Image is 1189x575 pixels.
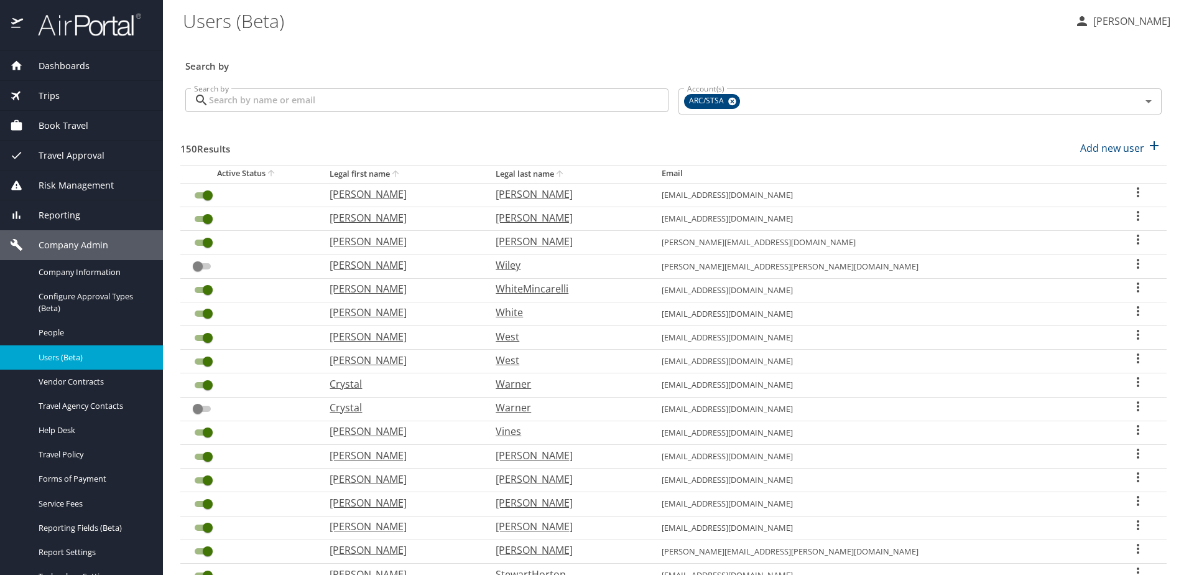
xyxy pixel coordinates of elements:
button: sort [554,169,567,180]
span: Forms of Payment [39,473,148,485]
input: Search by name or email [209,88,669,112]
td: [EMAIL_ADDRESS][DOMAIN_NAME] [652,183,1110,207]
p: Wiley [496,258,637,273]
p: [PERSON_NAME] [330,519,471,534]
p: [PERSON_NAME] [496,472,637,487]
span: Users (Beta) [39,352,148,363]
span: Travel Policy [39,449,148,460]
th: Legal last name [486,165,652,183]
p: [PERSON_NAME] [496,234,637,249]
p: Crystal [330,400,471,415]
th: Email [652,165,1110,183]
span: Book Travel [23,119,88,133]
span: Company Admin [23,238,108,252]
p: [PERSON_NAME] [330,543,471,558]
button: sort [266,168,278,180]
span: ARC/STSA [684,95,731,108]
span: Trips [23,89,60,103]
td: [PERSON_NAME][EMAIL_ADDRESS][PERSON_NAME][DOMAIN_NAME] [652,255,1110,278]
button: Add new user [1075,134,1167,162]
td: [EMAIL_ADDRESS][DOMAIN_NAME] [652,421,1110,444]
span: Dashboards [23,59,90,73]
button: Open [1140,93,1157,110]
th: Active Status [180,165,320,183]
span: People [39,327,148,339]
p: Add new user [1080,141,1144,156]
p: [PERSON_NAME] [330,234,471,249]
p: [PERSON_NAME] [330,353,471,368]
td: [EMAIL_ADDRESS][DOMAIN_NAME] [652,492,1110,516]
span: Reporting Fields (Beta) [39,522,148,534]
p: [PERSON_NAME] [330,329,471,344]
span: Travel Approval [23,149,104,162]
p: [PERSON_NAME] [330,281,471,296]
span: Configure Approval Types (Beta) [39,291,148,314]
h3: 150 Results [180,134,230,156]
td: [EMAIL_ADDRESS][DOMAIN_NAME] [652,469,1110,492]
td: [EMAIL_ADDRESS][DOMAIN_NAME] [652,373,1110,397]
p: West [496,329,637,344]
p: West [496,353,637,368]
span: Help Desk [39,424,148,436]
span: Reporting [23,208,80,222]
p: [PERSON_NAME] [330,448,471,463]
p: Vines [496,424,637,439]
td: [PERSON_NAME][EMAIL_ADDRESS][PERSON_NAME][DOMAIN_NAME] [652,540,1110,563]
td: [EMAIL_ADDRESS][DOMAIN_NAME] [652,445,1110,469]
p: [PERSON_NAME] [496,187,637,202]
td: [EMAIL_ADDRESS][DOMAIN_NAME] [652,326,1110,350]
h1: Users (Beta) [183,1,1065,40]
p: White [496,305,637,320]
span: Service Fees [39,498,148,510]
td: [EMAIL_ADDRESS][DOMAIN_NAME] [652,207,1110,231]
span: Company Information [39,266,148,278]
p: [PERSON_NAME] [496,519,637,534]
p: [PERSON_NAME] [330,258,471,273]
p: Crystal [330,376,471,391]
p: WhiteMincarelli [496,281,637,296]
td: [PERSON_NAME][EMAIL_ADDRESS][DOMAIN_NAME] [652,231,1110,255]
th: Legal first name [320,165,486,183]
p: [PERSON_NAME] [496,495,637,510]
span: Travel Agency Contacts [39,400,148,412]
span: Risk Management [23,179,114,192]
td: [EMAIL_ADDRESS][DOMAIN_NAME] [652,302,1110,325]
div: ARC/STSA [684,94,740,109]
td: [EMAIL_ADDRESS][DOMAIN_NAME] [652,350,1110,373]
p: [PERSON_NAME] [330,424,471,439]
p: [PERSON_NAME] [330,305,471,320]
p: Warner [496,400,637,415]
img: airportal-logo.png [24,12,141,37]
p: Warner [496,376,637,391]
p: [PERSON_NAME] [330,210,471,225]
td: [EMAIL_ADDRESS][DOMAIN_NAME] [652,278,1110,302]
span: Vendor Contracts [39,376,148,388]
p: [PERSON_NAME] [330,495,471,510]
button: sort [390,169,402,180]
td: [EMAIL_ADDRESS][DOMAIN_NAME] [652,397,1110,421]
img: icon-airportal.png [11,12,24,37]
span: Report Settings [39,546,148,558]
p: [PERSON_NAME] [496,543,637,558]
p: [PERSON_NAME] [330,187,471,202]
p: [PERSON_NAME] [330,472,471,487]
button: [PERSON_NAME] [1070,10,1175,32]
h3: Search by [185,52,1162,73]
p: [PERSON_NAME] [1090,14,1170,29]
td: [EMAIL_ADDRESS][DOMAIN_NAME] [652,516,1110,540]
p: [PERSON_NAME] [496,448,637,463]
p: [PERSON_NAME] [496,210,637,225]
